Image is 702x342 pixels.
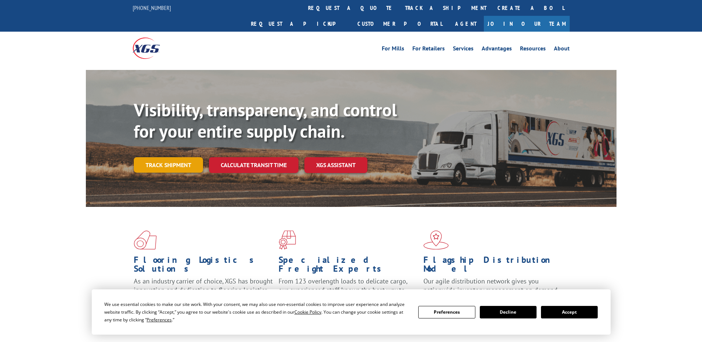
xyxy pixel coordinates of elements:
a: Customer Portal [352,16,448,32]
div: We use essential cookies to make our site work. With your consent, we may also use non-essential ... [104,300,409,324]
a: Agent [448,16,484,32]
p: From 123 overlength loads to delicate cargo, our experienced staff knows the best way to move you... [279,277,418,310]
div: Cookie Consent Prompt [92,289,611,335]
span: Cookie Policy [294,309,321,315]
a: Calculate transit time [209,157,298,173]
a: For Mills [382,46,404,54]
a: Track shipment [134,157,203,173]
span: Our agile distribution network gives you nationwide inventory management on demand. [423,277,559,294]
img: xgs-icon-focused-on-flooring-red [279,230,296,250]
a: XGS ASSISTANT [304,157,367,173]
h1: Flooring Logistics Solutions [134,255,273,277]
h1: Specialized Freight Experts [279,255,418,277]
a: Join Our Team [484,16,570,32]
a: For Retailers [412,46,445,54]
img: xgs-icon-flagship-distribution-model-red [423,230,449,250]
button: Preferences [418,306,475,318]
span: Preferences [147,317,172,323]
span: As an industry carrier of choice, XGS has brought innovation and dedication to flooring logistics... [134,277,273,303]
a: Resources [520,46,546,54]
a: Services [453,46,474,54]
button: Accept [541,306,598,318]
a: Request a pickup [245,16,352,32]
button: Decline [480,306,537,318]
h1: Flagship Distribution Model [423,255,563,277]
img: xgs-icon-total-supply-chain-intelligence-red [134,230,157,250]
b: Visibility, transparency, and control for your entire supply chain. [134,98,397,142]
a: Advantages [482,46,512,54]
a: About [554,46,570,54]
a: [PHONE_NUMBER] [133,4,171,11]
